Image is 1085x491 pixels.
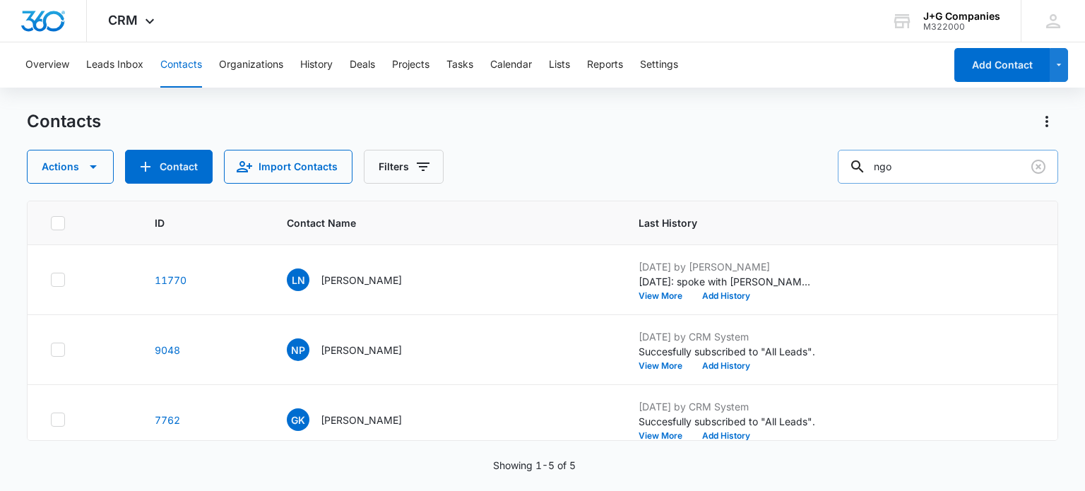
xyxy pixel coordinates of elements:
[287,268,427,291] div: Contact Name - Linda Ngo - Select to Edit Field
[838,150,1058,184] input: Search Contacts
[639,215,1014,230] span: Last History
[549,42,570,88] button: Lists
[108,13,138,28] span: CRM
[287,408,427,431] div: Contact Name - Glenn Kant - Select to Edit Field
[155,215,232,230] span: ID
[692,432,760,440] button: Add History
[287,338,427,361] div: Contact Name - Ngoc Phan - Select to Edit Field
[692,292,760,300] button: Add History
[639,274,815,289] p: [DATE]: spoke with [PERSON_NAME] on an introductory call. Expressed interest in investing with us...
[639,399,815,414] p: [DATE] by CRM System
[155,344,180,356] a: Navigate to contact details page for Ngoc Phan
[160,42,202,88] button: Contacts
[321,273,402,288] p: [PERSON_NAME]
[587,42,623,88] button: Reports
[25,42,69,88] button: Overview
[125,150,213,184] button: Add Contact
[287,268,309,291] span: LN
[923,11,1000,22] div: account name
[639,432,692,440] button: View More
[300,42,333,88] button: History
[155,274,186,286] a: Navigate to contact details page for Linda Ngo
[287,408,309,431] span: GK
[640,42,678,88] button: Settings
[490,42,532,88] button: Calendar
[219,42,283,88] button: Organizations
[321,413,402,427] p: [PERSON_NAME]
[321,343,402,357] p: [PERSON_NAME]
[639,362,692,370] button: View More
[923,22,1000,32] div: account id
[224,150,352,184] button: Import Contacts
[27,111,101,132] h1: Contacts
[1036,110,1058,133] button: Actions
[287,215,584,230] span: Contact Name
[692,362,760,370] button: Add History
[639,329,815,344] p: [DATE] by CRM System
[639,414,815,429] p: Succesfully subscribed to "All Leads".
[639,259,815,274] p: [DATE] by [PERSON_NAME]
[27,150,114,184] button: Actions
[954,48,1050,82] button: Add Contact
[86,42,143,88] button: Leads Inbox
[350,42,375,88] button: Deals
[155,414,180,426] a: Navigate to contact details page for Glenn Kant
[1027,155,1050,178] button: Clear
[392,42,429,88] button: Projects
[493,458,576,473] p: Showing 1-5 of 5
[364,150,444,184] button: Filters
[639,292,692,300] button: View More
[639,344,815,359] p: Succesfully subscribed to "All Leads".
[287,338,309,361] span: NP
[446,42,473,88] button: Tasks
